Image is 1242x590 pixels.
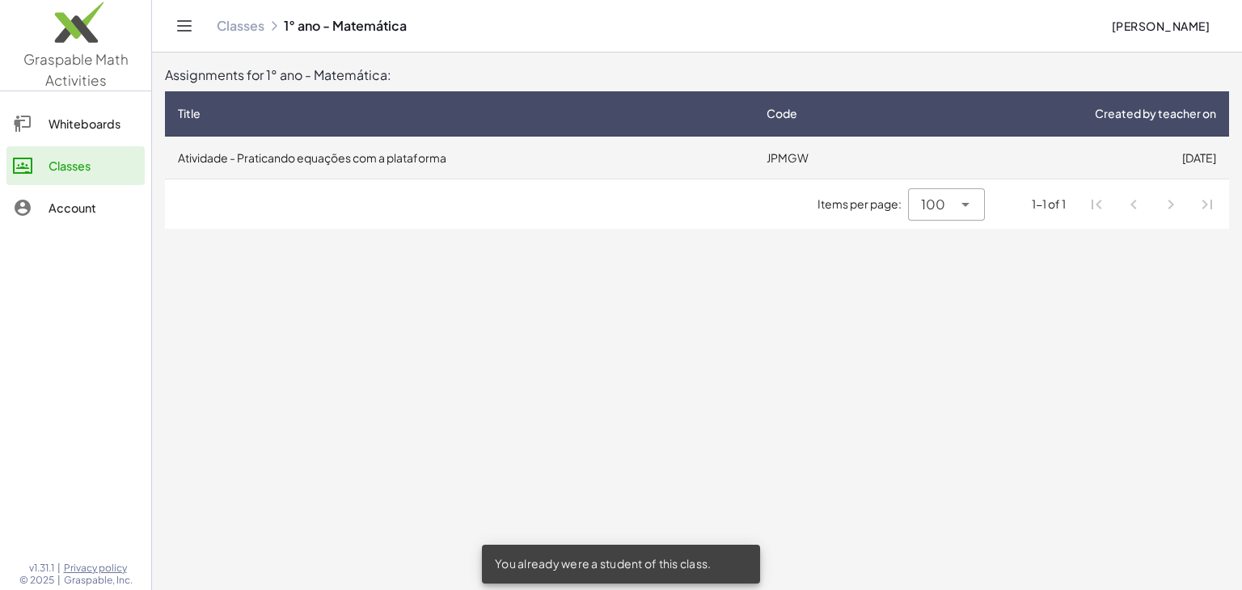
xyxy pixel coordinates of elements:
div: Assignments for 1° ano - Matemática: [165,65,1229,85]
span: © 2025 [19,574,54,587]
a: Whiteboards [6,104,145,143]
a: Account [6,188,145,227]
button: Toggle navigation [171,13,197,39]
span: Created by teacher on [1095,105,1216,122]
nav: Pagination Navigation [1079,186,1226,223]
a: Privacy policy [64,562,133,575]
span: Code [767,105,797,122]
td: Atividade - Praticando equações com a plataforma [165,137,754,179]
span: Items per page: [817,196,908,213]
button: [PERSON_NAME] [1098,11,1223,40]
div: Account [49,198,138,217]
div: Whiteboards [49,114,138,133]
div: You already were a student of this class. [482,545,760,584]
span: [PERSON_NAME] [1111,19,1210,33]
span: | [57,574,61,587]
a: Classes [6,146,145,185]
td: [DATE] [901,137,1229,179]
span: Graspable Math Activities [23,50,129,89]
span: 100 [921,195,945,214]
span: Title [178,105,201,122]
td: JPMGW [754,137,901,179]
span: v1.31.1 [29,562,54,575]
span: Graspable, Inc. [64,574,133,587]
div: 1-1 of 1 [1032,196,1066,213]
a: Classes [217,18,264,34]
span: | [57,562,61,575]
div: Classes [49,156,138,175]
